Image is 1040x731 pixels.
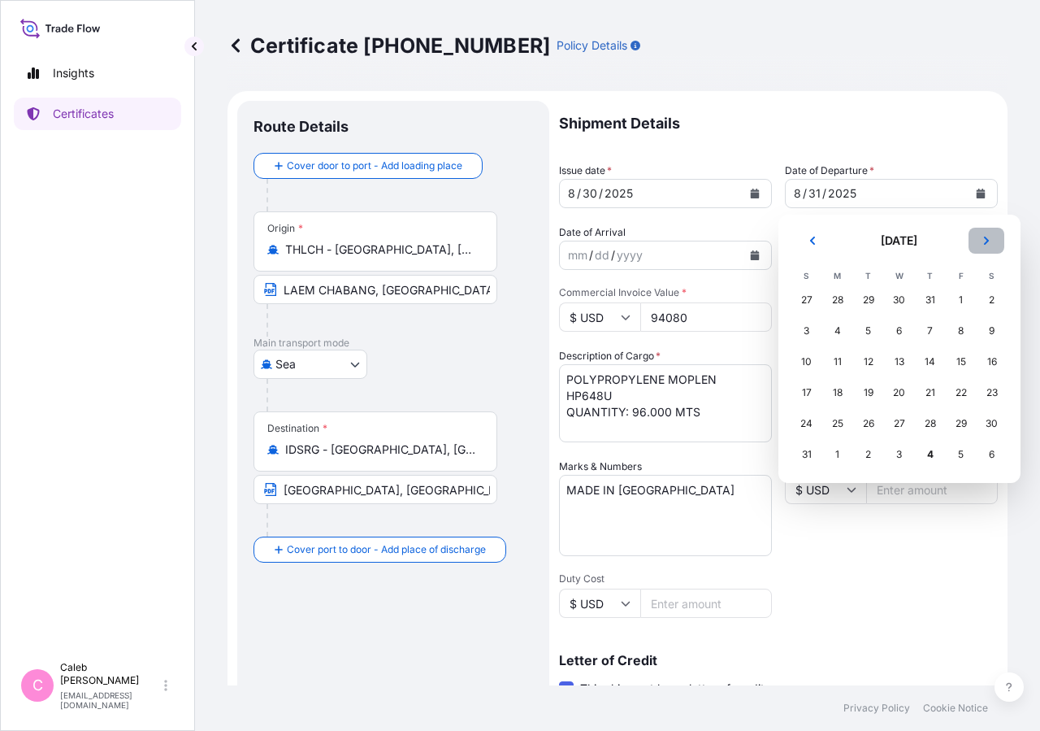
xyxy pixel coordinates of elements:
div: Thursday, August 14, 2025 [916,347,945,376]
th: T [853,267,884,285]
div: Sunday, August 17, 2025 [792,378,821,407]
div: Monday, August 25, 2025 [823,409,852,438]
div: Thursday, August 28, 2025 [916,409,945,438]
div: Sunday, August 3, 2025 [792,316,821,346]
div: Friday, September 5, 2025 [947,440,976,469]
div: Saturday, August 16, 2025 [977,347,1007,376]
div: Today, Thursday, September 4, 2025 [916,440,945,469]
div: Thursday, August 7, 2025 [916,316,945,346]
div: Friday, August 15, 2025 [947,347,976,376]
div: Tuesday, August 12, 2025 [854,347,883,376]
div: Sunday, July 27, 2025 [792,285,821,315]
div: Saturday, September 6, 2025 [977,440,1007,469]
div: Tuesday, August 26, 2025 [854,409,883,438]
div: Wednesday, July 30, 2025 [885,285,914,315]
th: T [915,267,946,285]
p: Policy Details [557,37,627,54]
div: Wednesday, September 3, 2025 [885,440,914,469]
div: Saturday, August 9, 2025 [977,316,1007,346]
table: August 2025 [791,267,1007,470]
div: Monday, September 1, 2025 [823,440,852,469]
div: Sunday, August 24, 2025 [792,409,821,438]
div: Saturday, August 30, 2025 [977,409,1007,438]
div: August 2025 [791,228,1007,470]
th: S [791,267,822,285]
div: Friday, August 22, 2025 [947,378,976,407]
div: Wednesday, August 27, 2025 [885,409,914,438]
div: Friday, August 8, 2025 [947,316,976,346]
div: Wednesday, August 6, 2025 [885,316,914,346]
button: Previous [795,228,830,254]
th: M [822,267,853,285]
h2: [DATE] [840,233,959,249]
div: Thursday, August 21, 2025 [916,378,945,407]
div: Sunday, August 10, 2025 [792,347,821,376]
div: Tuesday, September 2, 2025 [854,440,883,469]
th: S [977,267,1007,285]
div: Saturday, August 2, 2025 [977,285,1007,315]
div: Friday, August 1, 2025 [947,285,976,315]
div: Wednesday, August 20, 2025 [885,378,914,407]
p: Certificate [PHONE_NUMBER] [227,33,550,59]
div: Monday, August 18, 2025 [823,378,852,407]
div: Friday, August 29, 2025 [947,409,976,438]
div: Monday, July 28, 2025 [823,285,852,315]
div: Tuesday, August 5, 2025 [854,316,883,346]
div: Tuesday, July 29, 2025 [854,285,883,315]
div: Tuesday, August 19, 2025 [854,378,883,407]
div: Monday, August 4, 2025 [823,316,852,346]
th: F [946,267,977,285]
div: Wednesday, August 13, 2025 [885,347,914,376]
div: Monday, August 11, 2025 [823,347,852,376]
th: W [884,267,915,285]
button: Next [968,228,1004,254]
div: Sunday, August 31, 2025 selected [792,440,821,469]
section: Calendar [778,215,1020,483]
div: Thursday, July 31, 2025 [916,285,945,315]
div: Saturday, August 23, 2025 [977,378,1007,407]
